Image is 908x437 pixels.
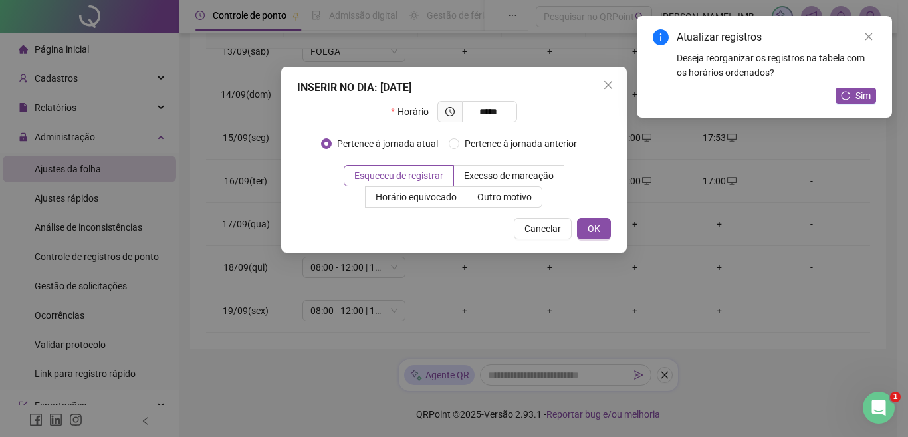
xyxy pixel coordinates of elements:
[598,74,619,96] button: Close
[861,29,876,44] a: Close
[836,88,876,104] button: Sim
[297,80,611,96] div: INSERIR NO DIA : [DATE]
[677,51,876,80] div: Deseja reorganizar os registros na tabela com os horários ordenados?
[603,80,614,90] span: close
[577,218,611,239] button: OK
[863,392,895,424] iframe: Intercom live chat
[459,136,582,151] span: Pertence à jornada anterior
[864,32,873,41] span: close
[376,192,457,202] span: Horário equivocado
[391,101,437,122] label: Horário
[841,91,850,100] span: reload
[524,221,561,236] span: Cancelar
[514,218,572,239] button: Cancelar
[588,221,600,236] span: OK
[477,192,532,202] span: Outro motivo
[332,136,443,151] span: Pertence à jornada atual
[677,29,876,45] div: Atualizar registros
[890,392,901,402] span: 1
[354,170,443,181] span: Esqueceu de registrar
[855,88,871,103] span: Sim
[464,170,554,181] span: Excesso de marcação
[445,107,455,116] span: clock-circle
[653,29,669,45] span: info-circle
